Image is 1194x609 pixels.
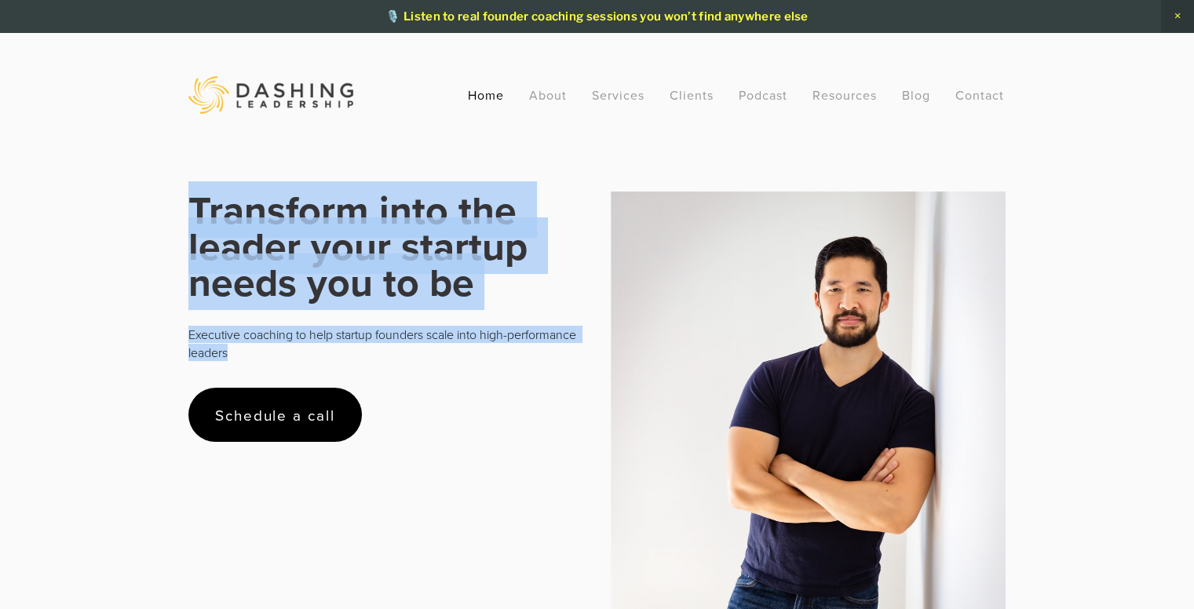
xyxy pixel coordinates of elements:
[188,181,538,310] strong: Transform into the leader your startup needs you to be
[739,81,787,109] a: Podcast
[592,81,644,109] a: Services
[812,86,877,104] a: Resources
[468,81,504,109] a: Home
[188,326,584,361] p: Executive coaching to help startup founders scale into high-performance leaders
[188,388,362,442] a: Schedule a call
[955,81,1004,109] a: Contact
[902,81,930,109] a: Blog
[670,81,714,109] a: Clients
[188,76,353,114] img: Dashing Leadership
[529,81,567,109] a: About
